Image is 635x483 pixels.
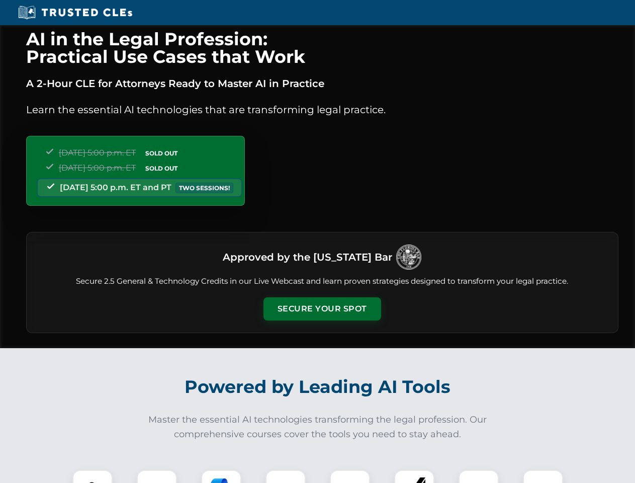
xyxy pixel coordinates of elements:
p: Secure 2.5 General & Technology Credits in our Live Webcast and learn proven strategies designed ... [39,276,606,287]
img: Trusted CLEs [15,5,135,20]
h3: Approved by the [US_STATE] Bar [223,248,392,266]
span: SOLD OUT [142,148,181,158]
button: Secure Your Spot [263,297,381,320]
p: Learn the essential AI technologies that are transforming legal practice. [26,102,618,118]
img: Logo [396,245,421,270]
span: [DATE] 5:00 p.m. ET [59,148,136,157]
p: A 2-Hour CLE for Attorneys Ready to Master AI in Practice [26,75,618,92]
h2: Powered by Leading AI Tools [39,369,596,405]
h1: AI in the Legal Profession: Practical Use Cases that Work [26,30,618,65]
span: [DATE] 5:00 p.m. ET [59,163,136,173]
p: Master the essential AI technologies transforming the legal profession. Our comprehensive courses... [142,413,494,442]
span: SOLD OUT [142,163,181,174]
